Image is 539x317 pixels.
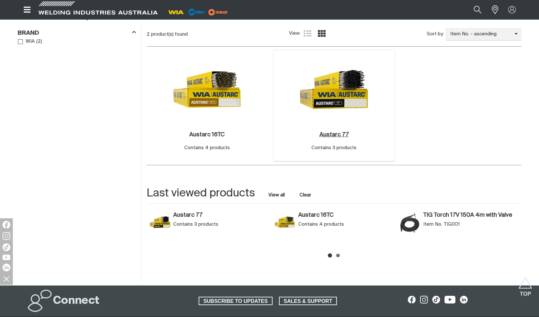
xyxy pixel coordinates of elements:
[467,3,489,17] button: Search products
[298,191,313,199] button: Clear all last viewed products
[319,131,349,139] a: Austarc 77
[189,131,225,139] a: Austarc 16TC
[268,192,285,198] a: View all last viewed products
[36,38,42,45] span: ( 2 )
[3,232,10,240] img: Instagram
[199,297,272,305] span: SUBSCRIBE TO UPDATES
[311,144,356,152] div: Contains 3 products
[3,243,10,251] img: TikTok
[173,221,268,228] div: Contains 3 products
[150,212,170,232] img: Austarc 77
[18,26,136,46] aside: Filters
[53,294,99,308] h2: Connect
[173,212,268,219] a: Austarc 77
[184,144,230,152] div: Contains 4 products
[147,26,522,42] section: Product list controls
[206,7,230,17] img: miller
[199,297,273,305] a: SUBSCRIBE TO UPDATES
[147,210,272,240] article: Austarc 77 (Austarc 77)
[147,186,255,201] h2: Last viewed products
[271,210,396,240] article: Austarc 16TC (Austarc 16TC)
[151,32,188,37] span: product(s) found
[280,297,337,305] span: SALES & SUPPORT
[18,37,136,46] ul: Brand
[206,10,230,14] a: miller
[423,212,518,219] a: TIG Torch 17V 150A 4m with Valve
[26,38,35,45] span: WIA
[396,210,521,240] article: TIG Torch 17V 150A 4m with Valve (TIG001)
[274,212,295,232] img: Austarc 16TC
[147,31,289,38] div: 2
[400,212,420,232] img: TIG Torch 17V 150A 4m with Valve
[298,212,393,219] a: Austarc 16TC
[173,55,241,124] img: Austarc 16TC
[3,255,10,260] img: YouTube
[458,3,488,17] input: Product name or item number...
[289,30,301,37] span: View:
[1,273,12,284] img: hide socials
[189,132,225,138] h2: Austarc 16TC
[423,221,442,228] span: Item No.
[279,297,337,305] a: SALES & SUPPORT
[445,31,515,38] span: Item No. - ascending
[18,37,35,46] a: WIA
[18,28,136,37] div: Brand
[3,264,10,271] img: LinkedIn
[444,221,460,228] span: TIG001
[319,132,349,138] h2: Austarc 77
[298,221,393,228] div: Contains 4 products
[300,55,368,124] img: Austarc 77
[518,277,533,291] button: Scroll to top
[18,30,39,37] h3: Brand
[427,31,444,38] span: Sort by:
[304,30,311,37] a: List view
[3,221,10,229] img: Facebook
